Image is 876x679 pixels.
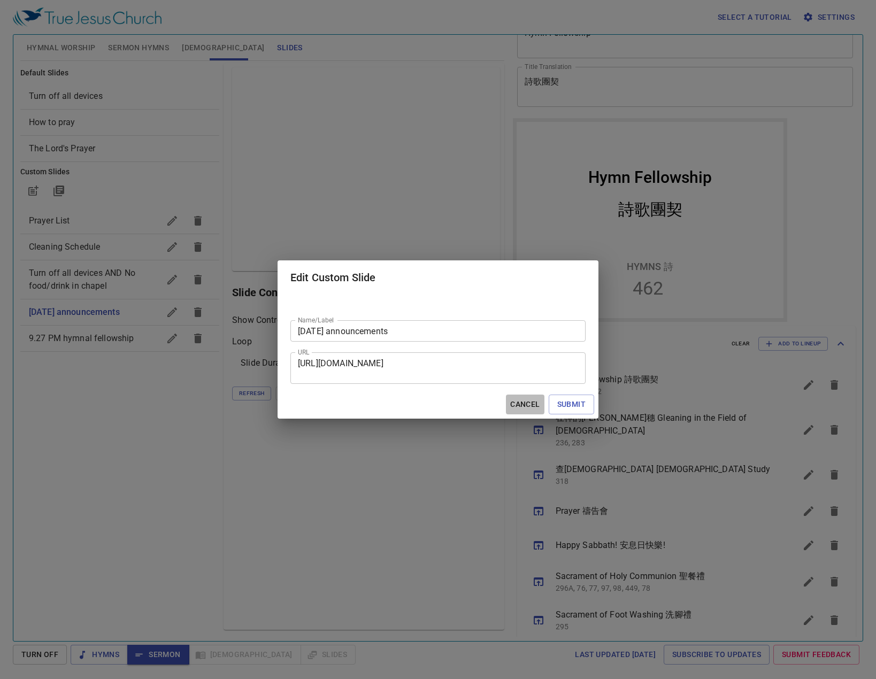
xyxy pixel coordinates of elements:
button: Cancel [506,395,544,414]
button: Submit [549,395,594,414]
textarea: [URL][DOMAIN_NAME] [298,358,578,379]
div: Hymn Fellowship [75,50,199,68]
div: 詩歌團契 [105,81,170,103]
span: Cancel [510,398,540,411]
span: Submit [557,398,586,411]
p: Hymns 詩 [114,142,160,155]
h2: Edit Custom Slide [290,269,586,286]
li: 462 [120,159,150,181]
